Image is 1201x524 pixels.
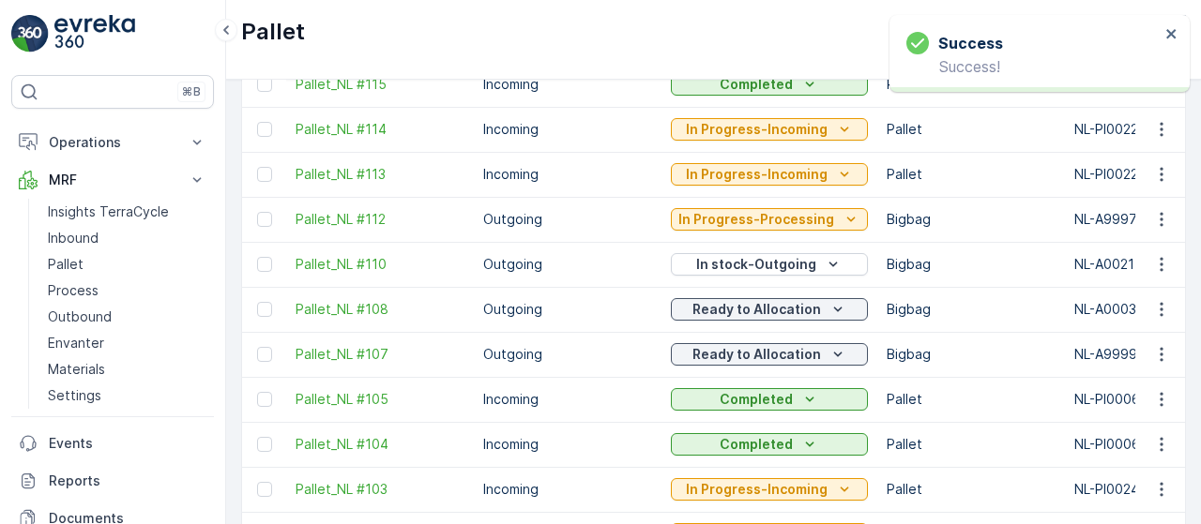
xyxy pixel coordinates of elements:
p: In Progress-Incoming [686,165,828,184]
button: In stock-Outgoing [671,253,868,276]
td: Pallet [877,152,1065,197]
td: Incoming [474,62,661,107]
button: Operations [11,124,214,161]
p: Completed [720,75,793,94]
div: Toggle Row Selected [257,302,272,317]
p: Process [48,281,99,300]
p: Envanter [48,334,104,352]
div: Toggle Row Selected [257,77,272,92]
p: Events [49,434,206,453]
p: MRF [49,171,176,189]
td: Incoming [474,107,661,152]
a: Pallet_NL #103 [296,480,464,499]
td: Pallet [877,467,1065,512]
p: Operations [49,133,176,152]
button: Ready to Allocation [671,298,868,321]
p: Outbound [48,307,112,326]
a: Envanter [40,330,214,356]
a: Pallet [40,251,214,277]
p: Pallet [48,255,84,274]
p: Insights TerraCycle [48,202,169,221]
a: Insights TerraCycle [40,199,214,225]
button: In Progress-Incoming [671,478,868,501]
td: Pallet [877,377,1065,422]
div: Toggle Row Selected [257,392,272,407]
button: close [1165,26,1178,44]
td: Pallet [877,107,1065,152]
button: Completed [671,73,868,96]
a: Events [11,425,214,462]
td: Outgoing [474,332,661,377]
p: Success! [906,58,1160,75]
a: Pallet_NL #104 [296,435,464,454]
a: Reports [11,462,214,500]
a: Pallet_NL #107 [296,345,464,364]
div: Toggle Row Selected [257,437,272,452]
button: Completed [671,433,868,456]
td: Bigbag [877,287,1065,332]
td: Bigbag [877,242,1065,287]
a: Pallet_NL #115 [296,75,464,94]
h3: Success [938,32,1003,54]
p: Inbound [48,229,99,247]
button: MRF [11,161,214,199]
p: Materials [48,360,105,379]
a: Pallet_NL #110 [296,255,464,274]
a: Outbound [40,304,214,330]
a: Pallet_NL #112 [296,210,464,229]
p: Pallet [241,17,305,47]
p: In stock-Outgoing [696,255,816,274]
td: Bigbag [877,332,1065,377]
td: Incoming [474,377,661,422]
a: Settings [40,382,214,409]
td: Pallet [877,422,1065,467]
a: Process [40,277,214,304]
button: Completed [671,388,868,411]
img: logo [11,15,49,52]
button: In Progress-Incoming [671,163,868,186]
div: Toggle Row Selected [257,347,272,362]
p: Reports [49,472,206,490]
td: Bigbag [877,197,1065,242]
td: Incoming [474,152,661,197]
button: In Progress-Incoming [671,118,868,141]
p: Ready to Allocation [692,300,821,319]
div: Toggle Row Selected [257,212,272,227]
td: Incoming [474,422,661,467]
td: Outgoing [474,242,661,287]
p: Ready to Allocation [692,345,821,364]
a: Inbound [40,225,214,251]
td: Outgoing [474,287,661,332]
a: Pallet_NL #114 [296,120,464,139]
p: ⌘B [182,84,201,99]
p: In Progress-Processing [678,210,834,229]
p: In Progress-Incoming [686,480,828,499]
a: Materials [40,356,214,382]
div: Toggle Row Selected [257,482,272,497]
a: Pallet_NL #113 [296,165,464,184]
p: Completed [720,390,793,409]
div: Toggle Row Selected [257,257,272,272]
td: Incoming [474,467,661,512]
button: In Progress-Processing [671,208,868,231]
p: Settings [48,386,101,405]
a: Pallet_NL #105 [296,390,464,409]
td: Outgoing [474,197,661,242]
a: Pallet_NL #108 [296,300,464,319]
img: logo_light-DOdMpM7g.png [54,15,135,52]
button: Ready to Allocation [671,343,868,366]
p: In Progress-Incoming [686,120,828,139]
td: Pallet [877,62,1065,107]
p: Completed [720,435,793,454]
div: Toggle Row Selected [257,122,272,137]
div: Toggle Row Selected [257,167,272,182]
